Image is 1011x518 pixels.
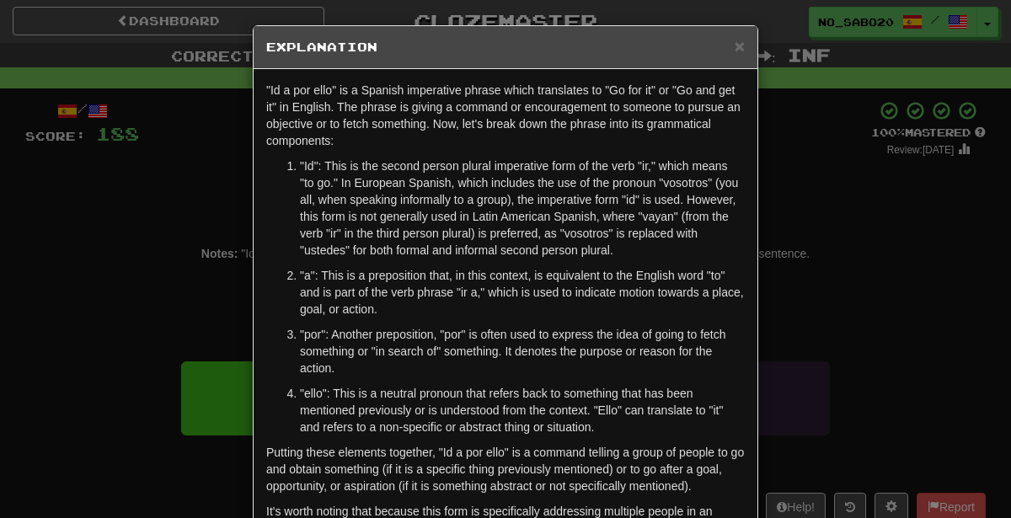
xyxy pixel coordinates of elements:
h5: Explanation [266,39,745,56]
p: "ello": This is a neutral pronoun that refers back to something that has been mentioned previousl... [300,385,745,435]
p: "por": Another preposition, "por" is often used to express the idea of going to fetch something o... [300,326,745,376]
p: Putting these elements together, "Id a por ello" is a command telling a group of people to go and... [266,444,745,494]
p: "Id": This is the second person plural imperative form of the verb "ir," which means "to go." In ... [300,158,745,259]
button: Close [735,37,745,55]
span: × [735,36,745,56]
p: "Id a por ello" is a Spanish imperative phrase which translates to "Go for it" or "Go and get it"... [266,82,745,149]
p: "a": This is a preposition that, in this context, is equivalent to the English word "to" and is p... [300,267,745,318]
